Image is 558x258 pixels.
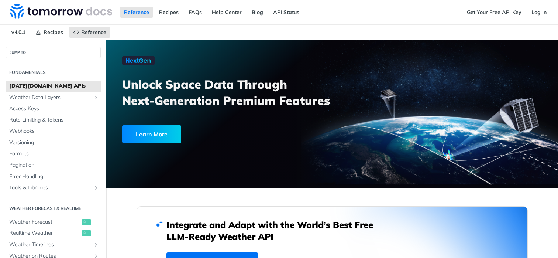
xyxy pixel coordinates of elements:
[120,7,153,18] a: Reference
[6,126,101,137] a: Webhooks
[9,116,99,124] span: Rate Limiting & Tokens
[7,27,30,38] span: v4.0.1
[185,7,206,18] a: FAQs
[166,219,384,242] h2: Integrate and Adapt with the World’s Best Free LLM-Ready Weather API
[6,81,101,92] a: [DATE][DOMAIN_NAME] APIs
[6,137,101,148] a: Versioning
[6,115,101,126] a: Rate Limiting & Tokens
[6,92,101,103] a: Weather Data LayersShow subpages for Weather Data Layers
[9,230,80,237] span: Realtime Weather
[31,27,67,38] a: Recipes
[6,160,101,171] a: Pagination
[6,239,101,250] a: Weather TimelinesShow subpages for Weather Timelines
[6,103,101,114] a: Access Keys
[6,182,101,193] a: Tools & LibrariesShow subpages for Tools & Libraries
[208,7,246,18] a: Help Center
[9,150,99,157] span: Formats
[9,173,99,180] span: Error Handling
[93,185,99,191] button: Show subpages for Tools & Libraries
[9,184,91,191] span: Tools & Libraries
[6,171,101,182] a: Error Handling
[9,128,99,135] span: Webhooks
[463,7,526,18] a: Get Your Free API Key
[122,125,181,143] div: Learn More
[6,148,101,159] a: Formats
[155,7,183,18] a: Recipes
[81,29,106,35] span: Reference
[9,241,91,248] span: Weather Timelines
[9,162,99,169] span: Pagination
[69,27,110,38] a: Reference
[6,47,101,58] button: JUMP TO
[9,82,99,90] span: [DATE][DOMAIN_NAME] APIs
[9,94,91,101] span: Weather Data Layers
[269,7,303,18] a: API Status
[9,218,80,226] span: Weather Forecast
[9,139,99,146] span: Versioning
[82,230,91,236] span: get
[6,228,101,239] a: Realtime Weatherget
[527,7,551,18] a: Log In
[6,205,101,212] h2: Weather Forecast & realtime
[122,125,296,143] a: Learn More
[10,4,112,19] img: Tomorrow.io Weather API Docs
[93,242,99,248] button: Show subpages for Weather Timelines
[9,105,99,112] span: Access Keys
[122,56,155,65] img: NextGen
[248,7,267,18] a: Blog
[44,29,63,35] span: Recipes
[122,76,340,109] h3: Unlock Space Data Through Next-Generation Premium Features
[6,69,101,76] h2: Fundamentals
[82,219,91,225] span: get
[6,217,101,228] a: Weather Forecastget
[93,95,99,101] button: Show subpages for Weather Data Layers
